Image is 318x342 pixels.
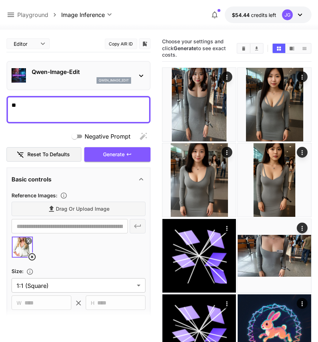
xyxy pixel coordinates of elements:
[232,12,251,18] span: $54.44
[221,223,232,233] div: Actions
[273,44,285,53] button: Show images in grid view
[103,150,125,159] span: Generate
[286,44,298,53] button: Show images in video view
[251,12,276,18] span: credits left
[17,281,134,290] span: 1:1 (Square)
[237,44,250,53] button: Clear Images
[174,45,196,51] b: Generate
[12,175,51,184] p: Basic controls
[32,67,131,76] p: Qwen-Image-Edit
[250,44,263,53] button: Download All
[272,43,312,54] div: Show images in grid viewShow images in video viewShow images in list view
[225,6,312,23] button: $54.444JG
[12,192,57,198] span: Reference Images :
[162,68,236,141] img: 2Q==
[297,147,308,158] div: Actions
[238,143,311,217] img: Z
[57,192,70,199] button: Upload a reference image to guide the result. This is needed for Image-to-Image or Inpainting. Su...
[12,268,23,274] span: Size :
[162,143,236,217] img: 9k=
[221,298,232,309] div: Actions
[282,9,293,20] div: JG
[85,132,130,141] span: Negative Prompt
[297,71,308,82] div: Actions
[84,147,151,162] button: Generate
[6,147,81,162] button: Reset to defaults
[297,223,308,233] div: Actions
[17,10,61,19] nav: breadcrumb
[17,10,48,19] a: Playground
[237,43,264,54] div: Clear ImagesDownload All
[105,39,137,49] button: Copy AIR ID
[221,147,232,158] div: Actions
[14,40,36,48] span: Editor
[232,11,276,19] div: $54.444
[99,78,129,83] p: qwen_image_edit
[142,39,148,48] button: Add to library
[298,44,311,53] button: Show images in list view
[91,299,94,307] span: H
[238,68,311,141] img: 9k=
[17,299,22,307] span: W
[297,298,308,309] div: Actions
[162,38,226,58] span: Choose your settings and click to see exact costs.
[238,219,311,293] img: 2Q==
[12,65,145,87] div: Qwen-Image-Editqwen_image_edit
[221,71,232,82] div: Actions
[23,268,36,275] button: Adjust the dimensions of the generated image by specifying its width and height in pixels, or sel...
[61,10,105,19] span: Image Inference
[12,171,145,188] div: Basic controls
